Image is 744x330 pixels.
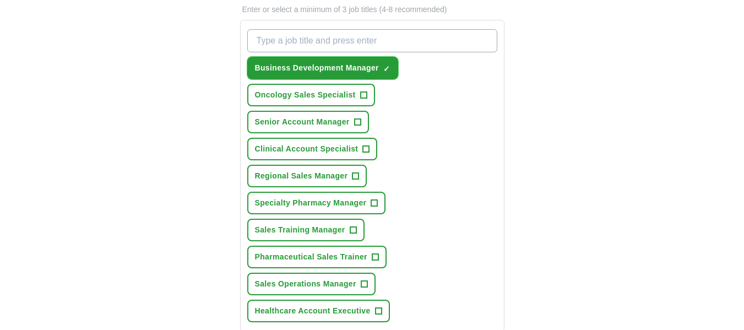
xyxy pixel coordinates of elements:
button: Business Development Manager✓ [247,57,398,79]
span: Specialty Pharmacy Manager [255,197,367,209]
span: Regional Sales Manager [255,170,348,182]
button: Oncology Sales Specialist [247,84,375,106]
span: Oncology Sales Specialist [255,89,356,101]
input: Type a job title and press enter [247,29,497,52]
button: Clinical Account Specialist [247,138,378,160]
span: Senior Account Manager [255,116,350,128]
button: Regional Sales Manager [247,165,367,187]
span: Healthcare Account Executive [255,305,371,317]
button: Specialty Pharmacy Manager [247,192,386,214]
button: Senior Account Manager [247,111,369,133]
p: Enter or select a minimum of 3 job titles (4-8 recommended) [240,4,504,15]
span: ✓ [383,64,390,73]
span: Sales Operations Manager [255,278,356,290]
span: Sales Training Manager [255,224,345,236]
button: Healthcare Account Executive [247,300,390,322]
button: Pharmaceutical Sales Trainer [247,246,387,268]
button: Sales Operations Manager [247,273,376,295]
span: Pharmaceutical Sales Trainer [255,251,367,263]
button: Sales Training Manager [247,219,365,241]
span: Clinical Account Specialist [255,143,359,155]
span: Business Development Manager [255,62,379,74]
